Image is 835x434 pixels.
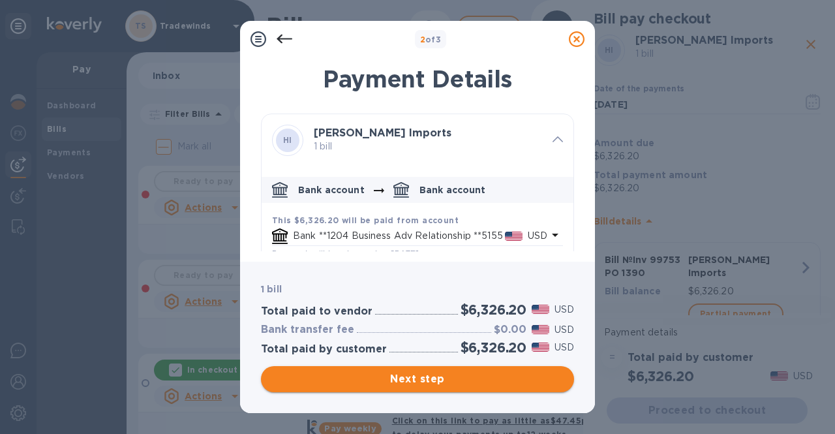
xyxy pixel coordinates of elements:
[261,343,387,356] h3: Total paid by customer
[262,172,573,364] div: default-method
[532,305,549,314] img: USD
[554,303,574,317] p: USD
[261,284,282,294] b: 1 bill
[261,324,354,336] h3: Bank transfer fee
[314,140,542,153] p: 1 bill
[420,35,442,44] b: of 3
[272,248,419,258] span: Payment will be charged on [DATE]
[532,325,549,334] img: USD
[554,323,574,337] p: USD
[272,215,459,225] b: This $6,326.20 will be paid from account
[505,232,523,241] img: USD
[528,229,547,243] p: USD
[283,135,292,145] b: HI
[461,302,526,318] h2: $6,326.20
[261,305,372,318] h3: Total paid to vendor
[262,114,573,166] div: HI[PERSON_NAME] Imports 1 bill
[494,324,526,336] h3: $0.00
[554,341,574,354] p: USD
[420,35,425,44] span: 2
[293,229,505,243] p: Bank **1204 Business Adv Relationship **5155
[261,65,574,93] h1: Payment Details
[298,183,365,196] p: Bank account
[314,127,451,139] b: [PERSON_NAME] Imports
[271,371,564,387] span: Next step
[419,183,486,196] p: Bank account
[261,366,574,392] button: Next step
[532,343,549,352] img: USD
[461,339,526,356] h2: $6,326.20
